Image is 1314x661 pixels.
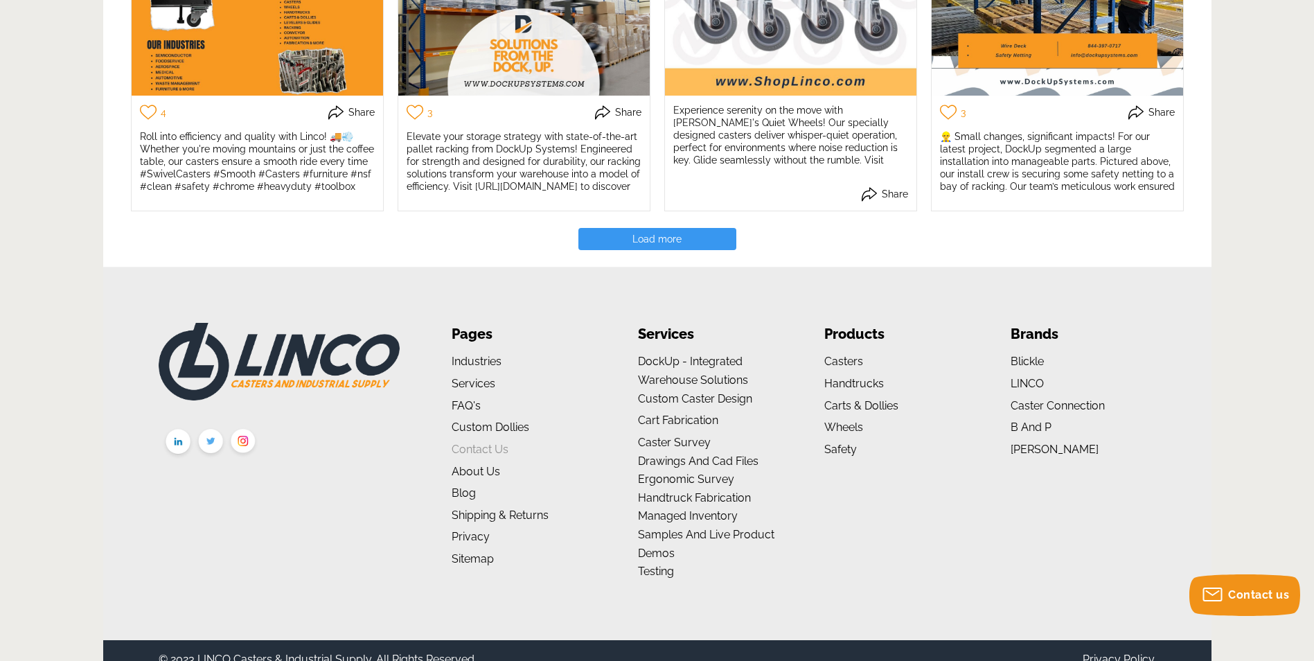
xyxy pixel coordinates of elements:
a: FAQ's [452,399,481,412]
span: Contact us [1228,588,1289,601]
a: 4 [140,104,175,122]
div: 3 [961,107,966,117]
a: Privacy [452,530,490,543]
a: Handtruck Fabrication [638,491,751,504]
a: Safety [824,443,857,456]
a: Industries [452,355,501,368]
div: Elevate your storage strategy with state-of-the-art pallet racking from DockUp Systems! Engineere... [407,130,641,193]
div: 3 [427,107,432,117]
a: Caster Survey [638,436,711,449]
a: Blickle [1011,355,1044,368]
div: 👷‍♂️ Small changes, significant impacts! For our latest project, DockUp segmented a large install... [940,130,1175,193]
a: Cart Fabrication [638,414,718,427]
div: Experience serenity on the move with [PERSON_NAME]'s Quiet Wheels! Our specially designed casters... [673,104,908,166]
a: Drawings and Cad Files [638,455,758,468]
a: Caster Connection [1011,399,1105,412]
li: Products [824,323,969,346]
a: 3 [940,104,974,122]
a: Blog [452,486,476,500]
a: B and P [1011,421,1051,434]
a: [PERSON_NAME] [1011,443,1099,456]
a: Casters [824,355,863,368]
a: Sitemap [452,552,494,565]
a: Wheels [824,421,863,434]
a: 👷‍♂️ Small changes, significant impacts! For our latest project, DockUp segmented a large install... [940,184,1175,195]
a: Services [452,377,495,390]
a: Handtrucks [824,377,884,390]
a: About us [452,465,500,478]
span: Share [615,107,641,117]
a: Experience serenity on the move with [PERSON_NAME]'s Quiet Wheels! Our specially designed casters... [673,157,908,168]
a: Roll into efficiency and quality with Linco! 🚚💨 Whether you're moving mountains or just the coffe... [140,184,375,195]
img: linkedin.png [162,426,195,461]
span: Share [882,189,908,199]
li: Services [638,323,783,346]
a: Custom Caster Design [638,392,752,405]
a: Elevate your storage strategy with state-of-the-art pallet racking from DockUp Systems! Engineere... [407,184,641,195]
li: Pages [452,323,596,346]
li: Brands [1011,323,1155,346]
span: Share [348,107,375,117]
div: 4 [161,107,166,117]
a: DockUp - Integrated Warehouse Solutions [638,355,748,387]
a: Shipping & Returns [452,509,549,522]
span: Load more [632,233,682,245]
a: Carts & Dollies [824,399,898,412]
button: Load more posts [578,228,736,250]
img: instagram.png [227,426,260,460]
a: Custom Dollies [452,421,529,434]
a: Managed Inventory [638,509,738,522]
a: LINCO [1011,377,1044,390]
a: Contact Us [452,443,508,456]
a: Testing [638,565,674,578]
button: Contact us [1189,574,1300,616]
img: LINCO CASTERS & INDUSTRIAL SUPPLY [159,323,400,400]
span: Share [1148,107,1175,117]
a: Ergonomic Survey [638,473,734,486]
a: 3 [407,104,441,122]
img: twitter.png [195,426,227,460]
a: Samples and Live Product Demos [638,528,774,560]
div: Roll into efficiency and quality with Linco! 🚚💨 Whether you're moving mountains or just the coffe... [140,130,375,193]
